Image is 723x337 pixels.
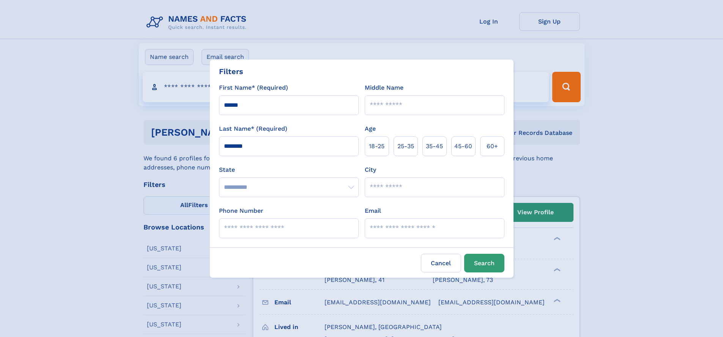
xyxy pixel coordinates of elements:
label: State [219,165,359,174]
label: Cancel [421,254,461,272]
span: 18‑25 [369,142,384,151]
span: 60+ [487,142,498,151]
div: Filters [219,66,243,77]
span: 45‑60 [454,142,472,151]
button: Search [464,254,504,272]
label: Age [365,124,376,133]
label: Last Name* (Required) [219,124,287,133]
label: Phone Number [219,206,263,215]
label: First Name* (Required) [219,83,288,92]
label: City [365,165,376,174]
label: Middle Name [365,83,403,92]
span: 35‑45 [426,142,443,151]
label: Email [365,206,381,215]
span: 25‑35 [397,142,414,151]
